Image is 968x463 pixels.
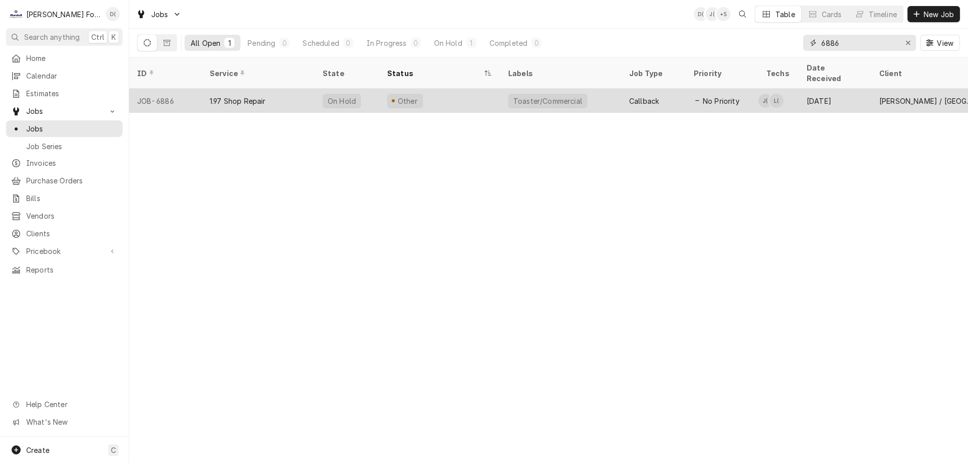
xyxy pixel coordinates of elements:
[302,38,339,48] div: Scheduled
[807,62,861,84] div: Date Received
[533,38,539,48] div: 0
[26,106,102,116] span: Jobs
[6,396,123,413] a: Go to Help Center
[694,7,708,21] div: Derek Testa (81)'s Avatar
[6,155,123,171] a: Invoices
[26,175,117,186] span: Purchase Orders
[191,38,220,48] div: All Open
[775,9,795,20] div: Table
[900,35,916,51] button: Erase input
[508,68,613,79] div: Labels
[468,38,474,48] div: 1
[6,261,123,278] a: Reports
[26,446,49,454] span: Create
[769,94,783,108] div: Luis (54)'s Avatar
[111,445,116,455] span: C
[6,85,123,102] a: Estimates
[137,68,192,79] div: ID
[6,103,123,119] a: Go to Jobs
[6,120,123,137] a: Jobs
[26,53,117,63] span: Home
[6,28,123,46] button: Search anythingCtrlK
[26,158,117,168] span: Invoices
[26,9,100,20] div: [PERSON_NAME] Food Equipment Service
[434,38,462,48] div: On Hold
[26,417,116,427] span: What's New
[799,89,871,113] div: [DATE]
[694,7,708,21] div: D(
[111,32,116,42] span: K
[629,68,678,79] div: Job Type
[387,68,482,79] div: Status
[323,68,371,79] div: State
[327,96,357,106] div: On Hold
[26,264,117,275] span: Reports
[132,6,186,23] a: Go to Jobs
[920,35,960,51] button: View
[935,38,955,48] span: View
[26,246,102,256] span: Pricebook
[716,7,731,21] div: + 5
[26,141,117,152] span: Job Series
[26,193,117,204] span: Bills
[413,38,419,48] div: 0
[821,35,897,51] input: Keyword search
[6,172,123,189] a: Purchase Orders
[735,6,751,22] button: Open search
[106,7,120,21] div: D(
[6,190,123,207] a: Bills
[758,94,772,108] div: J(
[26,211,117,221] span: Vendors
[129,89,202,113] div: JOB-6886
[703,96,740,106] span: No Priority
[694,68,748,79] div: Priority
[226,38,232,48] div: 1
[758,94,772,108] div: Jose DeMelo (37)'s Avatar
[769,94,783,108] div: L(
[24,32,80,42] span: Search anything
[6,68,123,84] a: Calendar
[512,96,583,106] div: Toaster/Commercial
[367,38,407,48] div: In Progress
[210,96,266,106] div: 1.97 Shop Repair
[6,208,123,224] a: Vendors
[6,50,123,67] a: Home
[345,38,351,48] div: 0
[106,7,120,21] div: Derek Testa (81)'s Avatar
[26,399,116,410] span: Help Center
[6,225,123,242] a: Clients
[922,9,956,20] span: New Job
[9,7,23,21] div: Marshall Food Equipment Service's Avatar
[705,7,719,21] div: Jeff Debigare (109)'s Avatar
[822,9,842,20] div: Cards
[907,6,960,22] button: New Job
[6,414,123,430] a: Go to What's New
[9,7,23,21] div: M
[766,68,791,79] div: Techs
[151,9,168,20] span: Jobs
[248,38,275,48] div: Pending
[705,7,719,21] div: J(
[629,96,659,106] div: Callback
[26,228,117,239] span: Clients
[26,88,117,99] span: Estimates
[210,68,305,79] div: Service
[26,71,117,81] span: Calendar
[490,38,527,48] div: Completed
[91,32,104,42] span: Ctrl
[6,138,123,155] a: Job Series
[396,96,419,106] div: Other
[26,123,117,134] span: Jobs
[869,9,897,20] div: Timeline
[281,38,287,48] div: 0
[6,243,123,259] a: Go to Pricebook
